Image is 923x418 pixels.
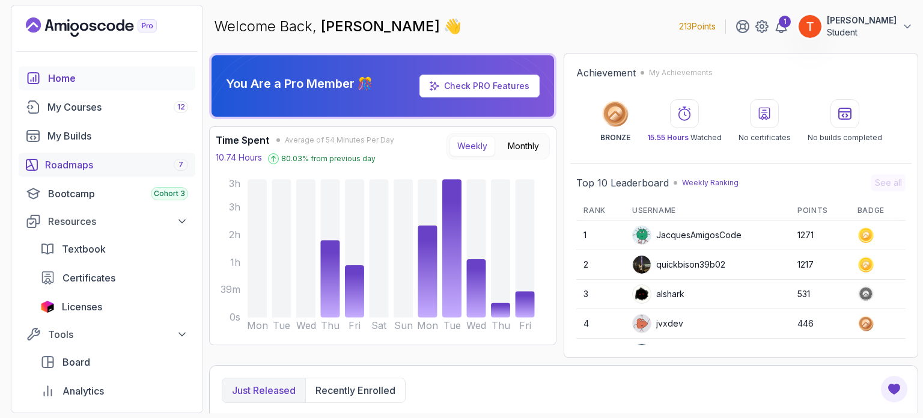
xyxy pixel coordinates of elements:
div: 1 [779,16,791,28]
a: home [19,66,195,90]
tspan: Sun [394,320,413,331]
th: Badge [850,201,906,221]
div: quickbison39b02 [632,255,725,274]
a: Check PRO Features [444,81,529,91]
a: builds [19,124,195,148]
p: No certificates [739,133,791,143]
th: Rank [576,201,625,221]
td: 3 [576,280,625,309]
button: See all [871,174,906,191]
button: Recently enrolled [305,378,405,402]
img: jetbrains icon [40,301,55,313]
td: 4 [576,309,625,339]
img: user profile image [633,344,651,362]
span: 👋 [443,17,461,36]
p: BRONZE [600,133,630,143]
tspan: 1h [230,257,240,268]
th: Points [790,201,850,221]
span: Average of 54 Minutes Per Day [285,135,394,145]
img: user profile image [633,256,651,274]
button: Open Feedback Button [880,375,909,404]
p: 213 Points [679,20,716,32]
tspan: Wed [467,320,487,331]
tspan: 3h [229,201,240,213]
div: JacquesAmigosCode [632,226,742,245]
div: alshark [632,284,684,304]
td: 531 [790,280,850,309]
div: My Courses [47,100,188,114]
td: 5 [576,339,625,368]
td: 1217 [790,250,850,280]
p: 10.74 Hours [216,152,262,164]
button: Resources [19,211,195,232]
div: Bootcamp [48,186,188,201]
div: Roadmaps [45,158,188,172]
tspan: Mon [247,320,268,331]
span: 7 [178,160,183,170]
span: Textbook [62,242,106,256]
a: board [33,350,195,374]
a: analytics [33,379,195,403]
span: 15.55 Hours [647,133,689,142]
a: roadmaps [19,153,195,177]
td: 1271 [790,221,850,250]
span: Licenses [62,300,102,314]
h2: Top 10 Leaderboard [576,176,669,190]
td: 2 [576,250,625,280]
p: Student [827,26,897,38]
img: default monster avatar [633,315,651,333]
p: Welcome Back, [214,17,461,36]
button: Just released [222,378,305,402]
td: 446 [790,309,850,339]
a: courses [19,95,195,119]
a: textbook [33,237,195,261]
img: user profile image [799,15,821,38]
tspan: Mon [417,320,438,331]
th: Username [625,201,790,221]
span: Board [62,355,90,369]
td: 1 [576,221,625,250]
p: No builds completed [808,133,882,143]
p: Recently enrolled [315,383,395,398]
span: Cohort 3 [154,189,185,198]
tspan: 2h [229,229,240,241]
tspan: Wed [296,320,316,331]
tspan: Thu [321,320,340,331]
a: 1 [774,19,788,34]
tspan: Tue [443,320,461,331]
a: licenses [33,295,195,319]
p: My Achievements [649,68,713,78]
tspan: Sat [371,320,387,331]
div: Resources [48,214,188,229]
a: certificates [33,266,195,290]
tspan: 39m [221,284,240,296]
td: 433 [790,339,850,368]
button: Monthly [500,136,547,156]
div: My Builds [47,129,188,143]
tspan: 3h [229,178,240,189]
span: Analytics [62,384,104,398]
a: Landing page [26,17,184,37]
div: Home [48,71,188,85]
tspan: Tue [273,320,290,331]
div: jvxdev [632,314,683,333]
p: Watched [647,133,722,143]
p: You Are a Pro Member 🎊 [226,75,373,92]
a: bootcamp [19,182,195,206]
button: Weekly [449,136,495,156]
span: Certificates [62,271,115,285]
p: [PERSON_NAME] [827,14,897,26]
span: 12 [177,102,185,112]
tspan: Fri [519,320,531,331]
p: 80.03 % from previous day [281,154,376,164]
h3: Time Spent [216,133,269,147]
p: Just released [232,383,296,398]
h2: Achievement [576,66,636,80]
tspan: Thu [492,320,510,331]
p: Weekly Ranking [682,178,739,188]
tspan: Fri [349,320,361,331]
img: default monster avatar [633,226,651,244]
div: Tools [48,327,188,342]
span: [PERSON_NAME] [321,17,443,35]
div: Apply5489 [632,343,700,363]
